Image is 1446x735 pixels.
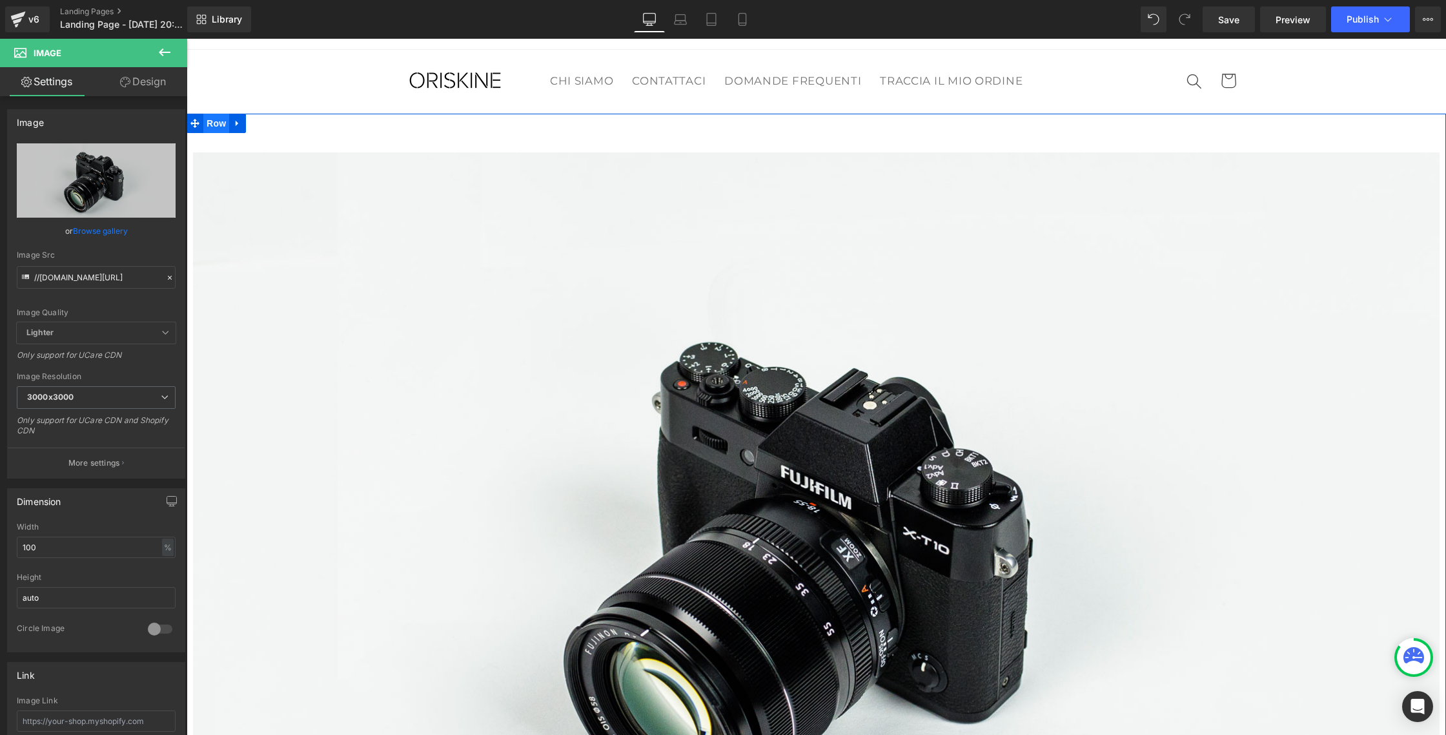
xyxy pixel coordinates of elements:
[27,392,74,402] b: 3000x3000
[212,14,242,25] span: Library
[198,24,339,61] a: ORISKINE
[5,6,50,32] a: v6
[34,48,61,58] span: Image
[60,19,184,30] span: Landing Page - [DATE] 20:44:53
[436,26,529,59] a: CONTATTACI
[1260,6,1326,32] a: Preview
[17,537,176,558] input: auto
[17,266,176,289] input: Link
[17,372,176,381] div: Image Resolution
[1218,13,1239,26] span: Save
[204,30,333,56] img: ORISKINE
[8,448,185,478] button: More settings
[1172,6,1197,32] button: Redo
[17,663,35,681] div: Link
[17,710,176,732] input: https://your-shop.myshopify.com
[665,6,696,32] a: Laptop
[684,26,846,59] a: TRACCIA IL MIO ORDINE
[26,327,54,337] b: Lighter
[68,457,120,469] p: More settings
[1402,691,1433,722] div: Open Intercom Messenger
[17,489,61,507] div: Dimension
[96,67,190,96] a: Design
[727,6,758,32] a: Mobile
[17,523,176,532] div: Width
[634,6,665,32] a: Desktop
[445,36,519,49] span: CONTATTACI
[17,415,176,444] div: Only support for UCare CDN and Shopify CDN
[1141,6,1166,32] button: Undo
[73,220,128,242] a: Browse gallery
[60,6,209,17] a: Landing Pages
[693,36,836,49] span: TRACCIA IL MIO ORDINE
[1347,14,1379,25] span: Publish
[17,587,176,608] input: auto
[529,26,684,59] a: DOMANDE FREQUENTI
[1276,13,1310,26] span: Preview
[696,6,727,32] a: Tablet
[354,26,436,59] a: CHI SIAMO
[17,696,176,705] div: Image Link
[17,308,176,317] div: Image Quality
[1331,6,1410,32] button: Publish
[17,623,135,637] div: Circle Image
[991,25,1025,59] summary: Suchen
[1415,6,1441,32] button: More
[187,6,251,32] a: New Library
[26,11,42,28] div: v6
[162,539,174,556] div: %
[17,224,176,238] div: or
[17,573,176,582] div: Height
[17,251,176,260] div: Image Src
[43,75,59,94] a: Expand / Collapse
[363,36,427,49] span: CHI SIAMO
[17,350,176,369] div: Only support for UCare CDN
[17,75,43,94] span: Row
[17,110,44,128] div: Image
[538,36,675,49] span: DOMANDE FREQUENTI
